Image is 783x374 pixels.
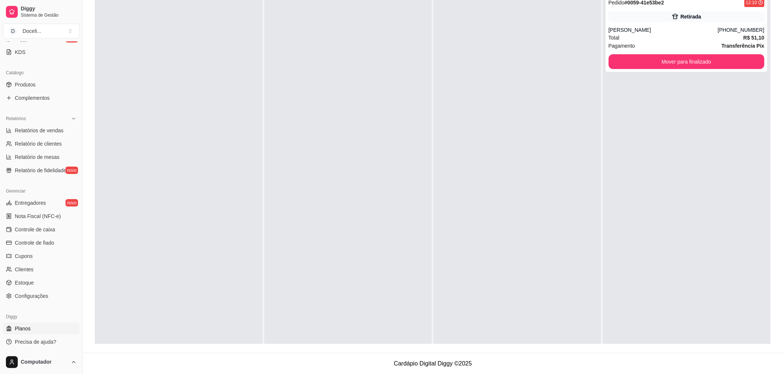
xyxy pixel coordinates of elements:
[15,239,54,246] span: Controle de fiado
[3,46,80,58] a: KDS
[3,224,80,235] a: Controle de caixa
[15,226,55,233] span: Controle de caixa
[3,323,80,334] a: Planos
[15,292,48,300] span: Configurações
[3,336,80,348] a: Precisa de ajuda?
[3,125,80,136] a: Relatórios de vendas
[15,266,34,273] span: Clientes
[3,185,80,197] div: Gerenciar
[3,3,80,21] a: DiggySistema de Gestão
[718,26,764,34] div: [PHONE_NUMBER]
[3,353,80,371] button: Computador
[609,42,635,50] span: Pagamento
[15,48,26,56] span: KDS
[3,237,80,249] a: Controle de fiado
[15,81,36,88] span: Produtos
[83,353,783,374] footer: Cardápio Digital Diggy © 2025
[6,116,26,122] span: Relatórios
[3,138,80,150] a: Relatório de clientes
[3,67,80,79] div: Catálogo
[3,277,80,289] a: Estoque
[21,6,77,12] span: Diggy
[3,151,80,163] a: Relatório de mesas
[3,290,80,302] a: Configurações
[15,325,31,332] span: Planos
[680,13,701,20] div: Retirada
[609,34,620,42] span: Total
[722,43,764,49] strong: Transferência Pix
[3,92,80,104] a: Complementos
[15,338,56,346] span: Precisa de ajuda?
[3,79,80,91] a: Produtos
[3,250,80,262] a: Cupons
[609,54,765,69] button: Mover para finalizado
[15,252,33,260] span: Cupons
[3,164,80,176] a: Relatório de fidelidadenovo
[15,279,34,286] span: Estoque
[3,311,80,323] div: Diggy
[15,199,46,207] span: Entregadores
[23,27,41,35] div: Doceli ...
[743,35,764,41] strong: R$ 51,10
[3,263,80,275] a: Clientes
[15,127,64,134] span: Relatórios de vendas
[15,140,62,147] span: Relatório de clientes
[15,167,66,174] span: Relatório de fidelidade
[15,94,50,102] span: Complementos
[3,210,80,222] a: Nota Fiscal (NFC-e)
[3,24,80,38] button: Select a team
[9,27,17,35] span: D
[21,359,68,365] span: Computador
[21,12,77,18] span: Sistema de Gestão
[15,153,60,161] span: Relatório de mesas
[3,197,80,209] a: Entregadoresnovo
[15,212,61,220] span: Nota Fiscal (NFC-e)
[609,26,718,34] div: [PERSON_NAME]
